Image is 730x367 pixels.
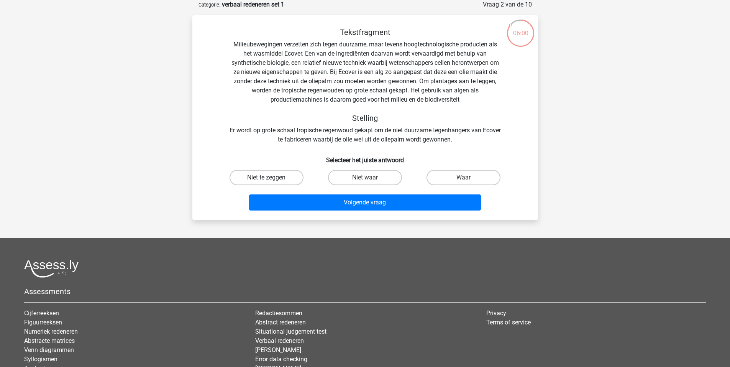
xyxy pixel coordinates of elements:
small: Categorie: [198,2,220,8]
a: Cijferreeksen [24,309,59,317]
a: Verbaal redeneren [255,337,304,344]
a: Venn diagrammen [24,346,74,354]
h5: Tekstfragment [229,28,501,37]
a: Terms of service [486,319,531,326]
div: 06:00 [506,19,535,38]
a: Error data checking [255,355,307,363]
h5: Assessments [24,287,706,296]
a: Abstract redeneren [255,319,306,326]
a: Syllogismen [24,355,57,363]
h6: Selecteer het juiste antwoord [205,150,526,164]
a: Situational judgement test [255,328,326,335]
label: Niet te zeggen [230,170,303,185]
a: [PERSON_NAME] [255,346,301,354]
a: Privacy [486,309,506,317]
a: Figuurreeksen [24,319,62,326]
label: Waar [427,170,500,185]
img: Assessly logo [24,260,79,278]
div: Milieubewegingen verzetten zich tegen duurzame, maar tevens hoogtechnologische producten als het ... [205,28,526,144]
h5: Stelling [229,114,501,123]
a: Numeriek redeneren [24,328,78,335]
button: Volgende vraag [249,194,481,211]
strong: verbaal redeneren set 1 [222,1,284,8]
a: Redactiesommen [255,309,302,317]
a: Abstracte matrices [24,337,75,344]
label: Niet waar [328,170,402,185]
